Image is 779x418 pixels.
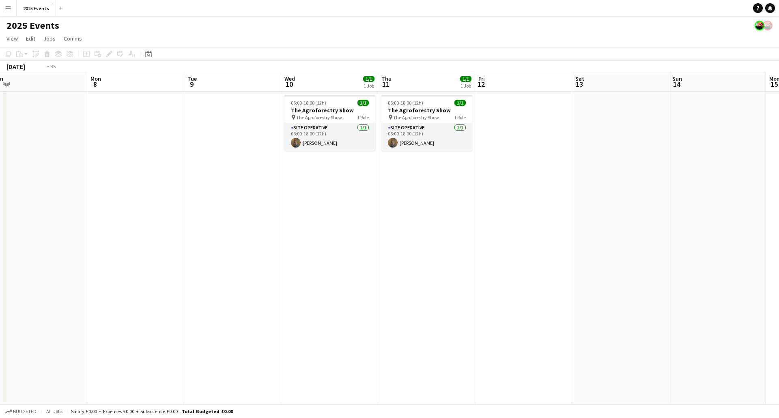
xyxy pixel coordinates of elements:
[393,114,439,120] span: The Agroforestry Show
[478,75,485,82] span: Fri
[461,83,471,89] div: 1 Job
[575,75,584,82] span: Sat
[363,76,374,82] span: 1/1
[284,95,375,151] app-job-card: 06:00-18:00 (12h)1/1The Agroforestry Show The Agroforestry Show1 RoleSite Operative1/106:00-18:00...
[284,75,295,82] span: Wed
[89,79,101,89] span: 8
[380,79,392,89] span: 11
[454,114,466,120] span: 1 Role
[186,79,197,89] span: 9
[755,21,764,30] app-user-avatar: Josh Tutty
[381,107,472,114] h3: The Agroforestry Show
[477,79,485,89] span: 12
[13,409,37,414] span: Budgeted
[64,35,82,42] span: Comms
[388,100,423,106] span: 06:00-18:00 (12h)
[6,35,18,42] span: View
[23,33,39,44] a: Edit
[357,114,369,120] span: 1 Role
[381,95,472,151] app-job-card: 06:00-18:00 (12h)1/1The Agroforestry Show The Agroforestry Show1 RoleSite Operative1/106:00-18:00...
[6,19,59,32] h1: 2025 Events
[283,79,295,89] span: 10
[357,100,369,106] span: 1/1
[4,407,38,416] button: Budgeted
[3,33,21,44] a: View
[26,35,35,42] span: Edit
[50,63,58,69] div: BST
[90,75,101,82] span: Mon
[182,408,233,414] span: Total Budgeted £0.00
[71,408,233,414] div: Salary £0.00 + Expenses £0.00 + Subsistence £0.00 =
[284,123,375,151] app-card-role: Site Operative1/106:00-18:00 (12h)[PERSON_NAME]
[45,408,64,414] span: All jobs
[291,100,326,106] span: 06:00-18:00 (12h)
[40,33,59,44] a: Jobs
[381,75,392,82] span: Thu
[671,79,682,89] span: 14
[460,76,471,82] span: 1/1
[381,123,472,151] app-card-role: Site Operative1/106:00-18:00 (12h)[PERSON_NAME]
[672,75,682,82] span: Sun
[60,33,85,44] a: Comms
[454,100,466,106] span: 1/1
[43,35,56,42] span: Jobs
[6,62,25,71] div: [DATE]
[296,114,342,120] span: The Agroforestry Show
[187,75,197,82] span: Tue
[17,0,56,16] button: 2025 Events
[284,107,375,114] h3: The Agroforestry Show
[574,79,584,89] span: 13
[364,83,374,89] div: 1 Job
[763,21,773,30] app-user-avatar: Josh Tutty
